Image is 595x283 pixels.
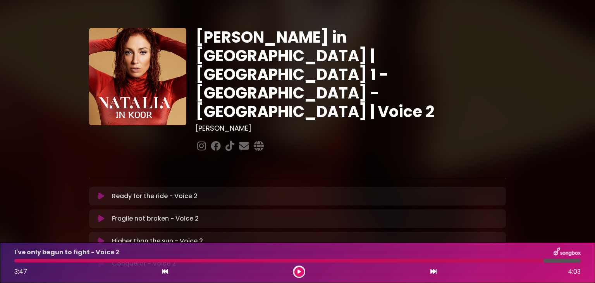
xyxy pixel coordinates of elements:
[14,248,119,257] p: I've only begun to fight - Voice 2
[196,28,506,121] h1: [PERSON_NAME] in [GEOGRAPHIC_DATA] | [GEOGRAPHIC_DATA] 1 - [GEOGRAPHIC_DATA] - [GEOGRAPHIC_DATA] ...
[89,28,186,125] img: YTVS25JmS9CLUqXqkEhs
[14,267,27,276] span: 3:47
[568,267,581,276] span: 4:03
[112,192,198,201] p: Ready for the ride - Voice 2
[112,236,203,246] p: Higher than the sun - Voice 2
[554,247,581,257] img: songbox-logo-white.png
[112,214,199,223] p: Fragile not broken - Voice 2
[196,124,506,133] h3: [PERSON_NAME]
